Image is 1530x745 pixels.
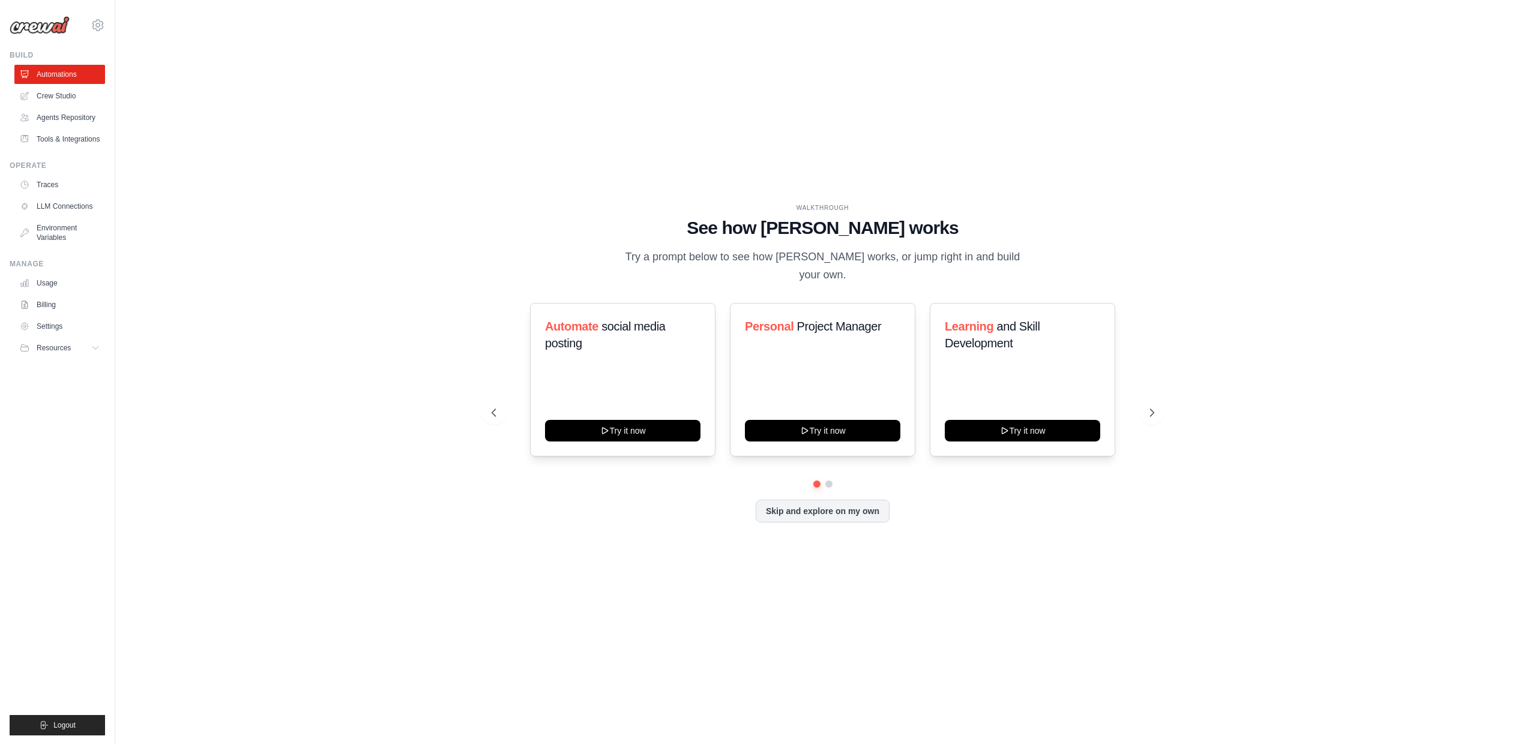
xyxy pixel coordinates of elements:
[37,343,71,353] span: Resources
[621,248,1025,284] p: Try a prompt below to see how [PERSON_NAME] works, or jump right in and build your own.
[745,420,900,441] button: Try it now
[545,420,700,441] button: Try it now
[14,108,105,127] a: Agents Repository
[14,218,105,247] a: Environment Variables
[14,130,105,149] a: Tools & Integrations
[545,320,598,333] span: Automate
[14,317,105,336] a: Settings
[545,320,666,350] span: social media posting
[14,295,105,314] a: Billing
[14,197,105,216] a: LLM Connections
[53,720,76,730] span: Logout
[14,338,105,358] button: Resources
[945,320,1040,350] span: and Skill Development
[745,320,794,333] span: Personal
[14,175,105,194] a: Traces
[945,320,993,333] span: Learning
[945,420,1100,441] button: Try it now
[797,320,881,333] span: Project Manager
[14,86,105,106] a: Crew Studio
[14,65,105,84] a: Automations
[492,203,1154,212] div: WALKTHROUGH
[10,259,105,269] div: Manage
[10,50,105,60] div: Build
[10,161,105,170] div: Operate
[492,217,1154,239] h1: See how [PERSON_NAME] works
[14,274,105,293] a: Usage
[10,16,70,34] img: Logo
[10,715,105,735] button: Logout
[756,500,890,522] button: Skip and explore on my own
